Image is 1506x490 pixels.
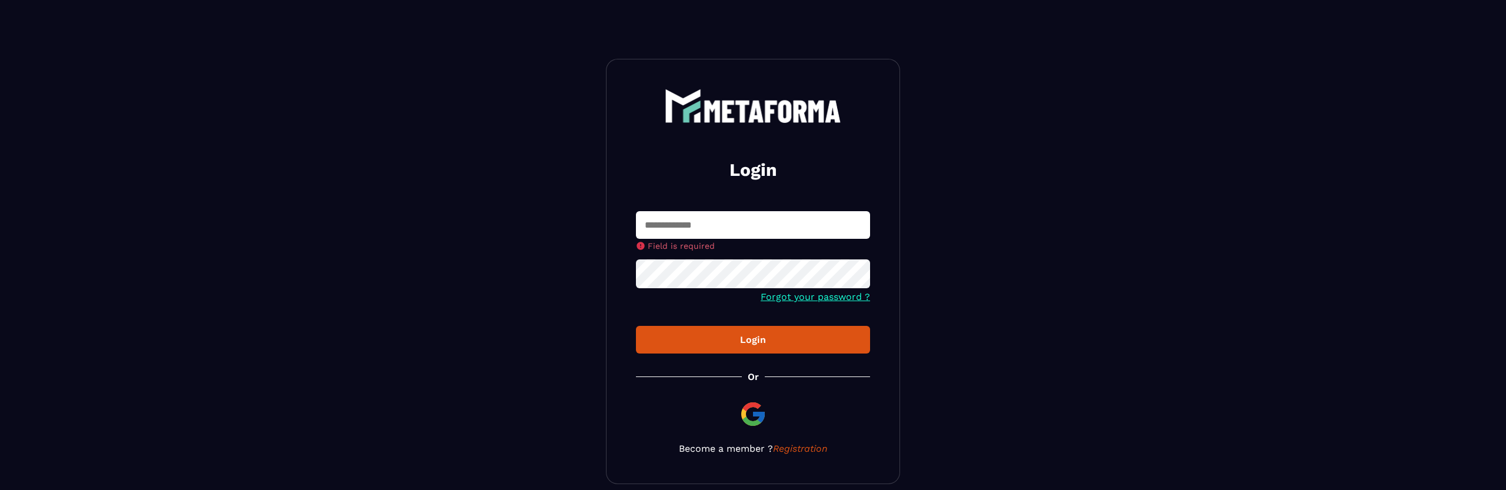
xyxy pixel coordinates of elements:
a: Registration [773,443,828,454]
img: logo [665,89,841,123]
a: Forgot your password ? [761,291,870,302]
h2: Login [650,158,856,182]
img: google [739,400,767,428]
span: Field is required [648,241,715,251]
p: Or [748,371,759,382]
p: Become a member ? [636,443,870,454]
div: Login [645,334,861,345]
a: logo [636,89,870,123]
button: Login [636,326,870,354]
